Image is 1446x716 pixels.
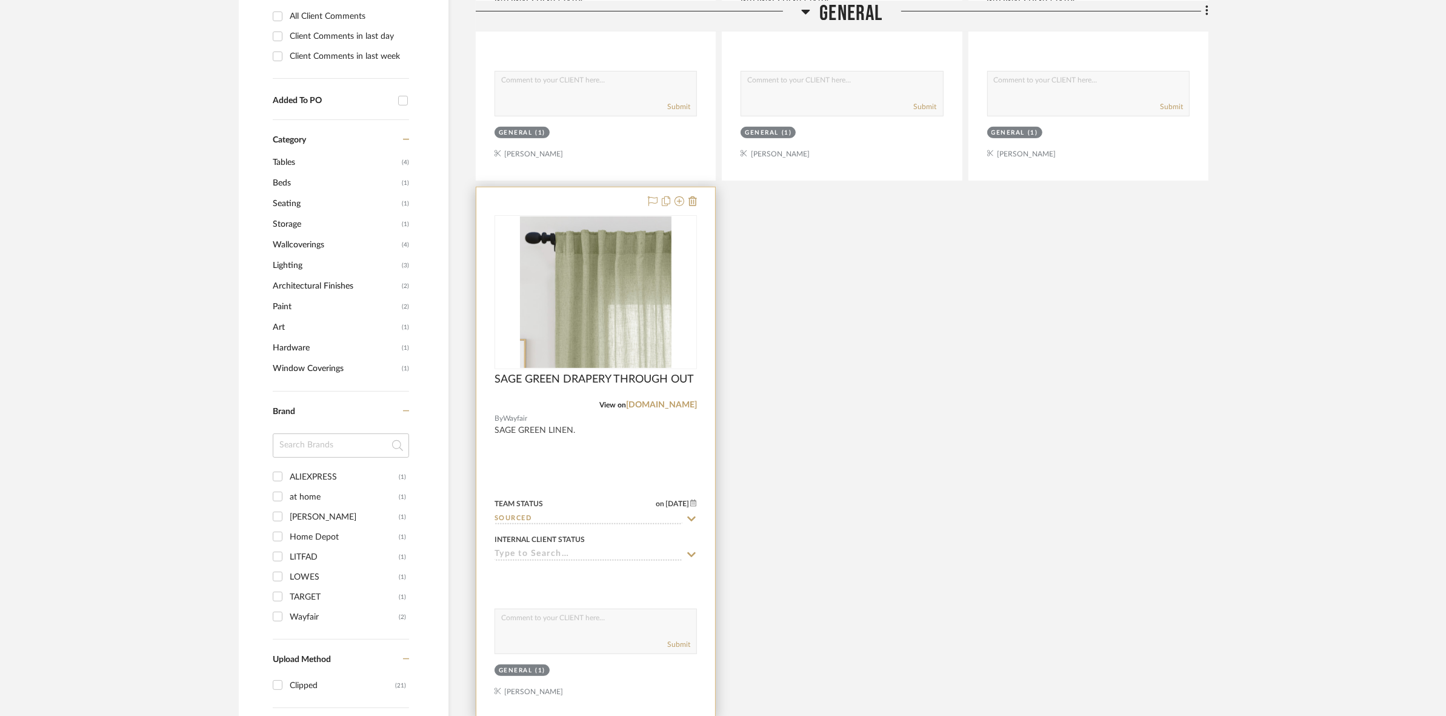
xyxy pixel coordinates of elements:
[626,401,697,409] a: [DOMAIN_NAME]
[290,7,406,26] div: All Client Comments
[273,96,392,106] div: Added To PO
[273,173,399,193] span: Beds
[290,27,406,46] div: Client Comments in last day
[273,655,331,664] span: Upload Method
[290,487,399,507] div: at home
[399,547,406,567] div: (1)
[402,256,409,275] span: (3)
[273,135,306,146] span: Category
[495,373,694,386] span: SAGE GREEN DRAPERY THROUGH OUT
[520,216,671,368] img: SAGE GREEN DRAPERY THROUGH OUT
[290,547,399,567] div: LITFAD
[495,514,682,525] input: Type to Search…
[290,527,399,547] div: Home Depot
[399,507,406,527] div: (1)
[290,47,406,66] div: Client Comments in last week
[656,500,664,507] span: on
[599,401,626,409] span: View on
[536,666,546,675] div: (1)
[399,607,406,627] div: (2)
[782,129,792,138] div: (1)
[290,607,399,627] div: Wayfair
[273,296,399,317] span: Paint
[495,413,503,424] span: By
[1028,129,1038,138] div: (1)
[399,527,406,547] div: (1)
[667,639,690,650] button: Submit
[402,215,409,234] span: (1)
[402,297,409,316] span: (2)
[402,153,409,172] span: (4)
[495,534,585,545] div: Internal Client Status
[395,676,406,695] div: (21)
[402,318,409,337] span: (1)
[402,338,409,358] span: (1)
[273,338,399,358] span: Hardware
[495,549,682,561] input: Type to Search…
[273,235,399,255] span: Wallcoverings
[745,129,779,138] div: GENERAL
[991,129,1025,138] div: GENERAL
[402,235,409,255] span: (4)
[273,214,399,235] span: Storage
[503,413,527,424] span: Wayfair
[273,152,399,173] span: Tables
[399,467,406,487] div: (1)
[1160,101,1183,112] button: Submit
[290,567,399,587] div: LOWES
[290,467,399,487] div: ALIEXPRESS
[399,487,406,507] div: (1)
[290,587,399,607] div: TARGET
[273,407,295,416] span: Brand
[273,358,399,379] span: Window Coverings
[536,129,546,138] div: (1)
[399,587,406,607] div: (1)
[399,567,406,587] div: (1)
[402,359,409,378] span: (1)
[273,255,399,276] span: Lighting
[499,129,533,138] div: GENERAL
[273,317,399,338] span: Art
[402,276,409,296] span: (2)
[273,193,399,214] span: Seating
[495,498,543,509] div: Team Status
[290,676,395,695] div: Clipped
[402,194,409,213] span: (1)
[499,666,533,675] div: GENERAL
[914,101,937,112] button: Submit
[667,101,690,112] button: Submit
[402,173,409,193] span: (1)
[664,500,690,508] span: [DATE]
[273,276,399,296] span: Architectural Finishes
[273,433,409,458] input: Search Brands
[495,216,696,369] div: 0
[290,507,399,527] div: [PERSON_NAME]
